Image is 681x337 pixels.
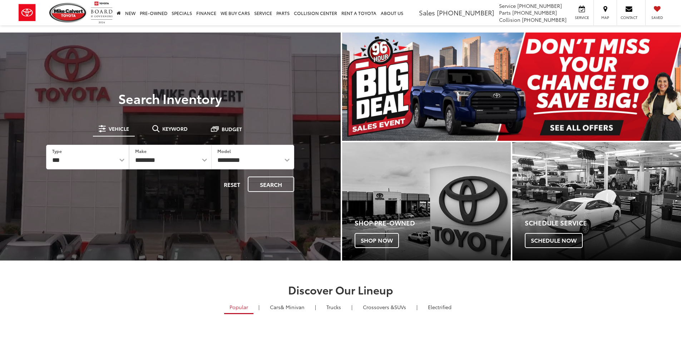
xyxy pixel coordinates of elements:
a: SUVs [357,301,411,313]
img: Mike Calvert Toyota [49,3,87,23]
label: Model [217,148,231,154]
span: [PHONE_NUMBER] [512,9,557,16]
span: Vehicle [109,126,129,131]
span: Service [499,2,516,9]
div: Toyota [512,142,681,261]
span: Saved [649,15,665,20]
li: | [415,303,419,311]
li: | [257,303,261,311]
span: Shop Now [355,233,399,248]
span: [PHONE_NUMBER] [437,8,494,17]
a: Electrified [423,301,457,313]
button: Reset [218,177,246,192]
span: [PHONE_NUMBER] [517,2,562,9]
span: Contact [621,15,637,20]
span: Collision [499,16,520,23]
a: Trucks [321,301,346,313]
div: Toyota [342,142,511,261]
span: Schedule Now [525,233,583,248]
h2: Discover Our Lineup [89,284,593,296]
span: Map [597,15,613,20]
span: Keyword [162,126,188,131]
button: Search [248,177,294,192]
li: | [313,303,318,311]
span: Budget [222,127,242,132]
span: [PHONE_NUMBER] [522,16,567,23]
h4: Shop Pre-Owned [355,219,511,227]
a: Schedule Service Schedule Now [512,142,681,261]
h3: Search Inventory [30,91,311,105]
li: | [350,303,354,311]
a: Shop Pre-Owned Shop Now [342,142,511,261]
label: Make [135,148,147,154]
h4: Schedule Service [525,219,681,227]
span: Parts [499,9,511,16]
span: Service [574,15,590,20]
span: Crossovers & [363,303,394,311]
span: Sales [419,8,435,17]
span: & Minivan [281,303,305,311]
label: Type [52,148,62,154]
a: Cars [265,301,310,313]
a: Popular [224,301,253,314]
